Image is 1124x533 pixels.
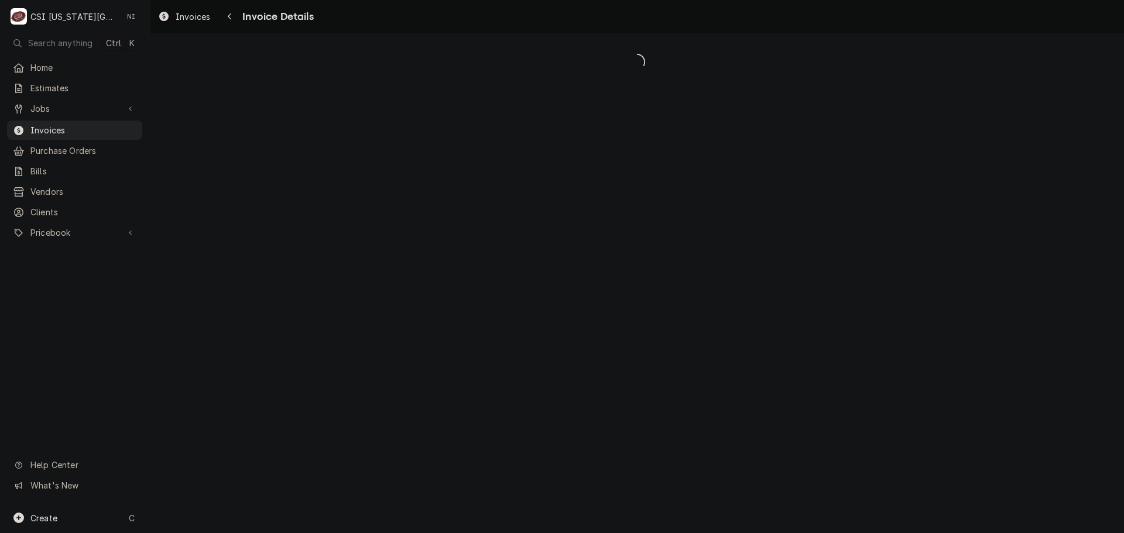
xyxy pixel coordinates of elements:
span: Loading... [150,50,1124,74]
div: CSI [US_STATE][GEOGRAPHIC_DATA] [30,11,116,23]
div: NI [123,8,139,25]
a: Invoices [153,7,215,26]
a: Bills [7,161,142,181]
a: Estimates [7,78,142,98]
span: Purchase Orders [30,145,136,157]
a: Go to Jobs [7,99,142,118]
div: Nate Ingram's Avatar [123,8,139,25]
a: Clients [7,202,142,222]
div: CSI Kansas City's Avatar [11,8,27,25]
span: K [129,37,135,49]
a: Purchase Orders [7,141,142,160]
span: Invoice Details [239,9,313,25]
span: Help Center [30,459,135,471]
a: Go to Pricebook [7,223,142,242]
button: Search anythingCtrlK [7,33,142,53]
span: Estimates [30,82,136,94]
span: Pricebook [30,226,119,239]
span: Vendors [30,185,136,198]
a: Go to What's New [7,476,142,495]
span: Search anything [28,37,92,49]
span: Create [30,513,57,523]
button: Navigate back [220,7,239,26]
a: Home [7,58,142,77]
a: Invoices [7,121,142,140]
span: Invoices [176,11,210,23]
span: Invoices [30,124,136,136]
span: Home [30,61,136,74]
span: C [129,512,135,524]
div: C [11,8,27,25]
span: Clients [30,206,136,218]
a: Vendors [7,182,142,201]
a: Go to Help Center [7,455,142,474]
span: Jobs [30,102,119,115]
span: What's New [30,479,135,491]
span: Bills [30,165,136,177]
span: Ctrl [106,37,121,49]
